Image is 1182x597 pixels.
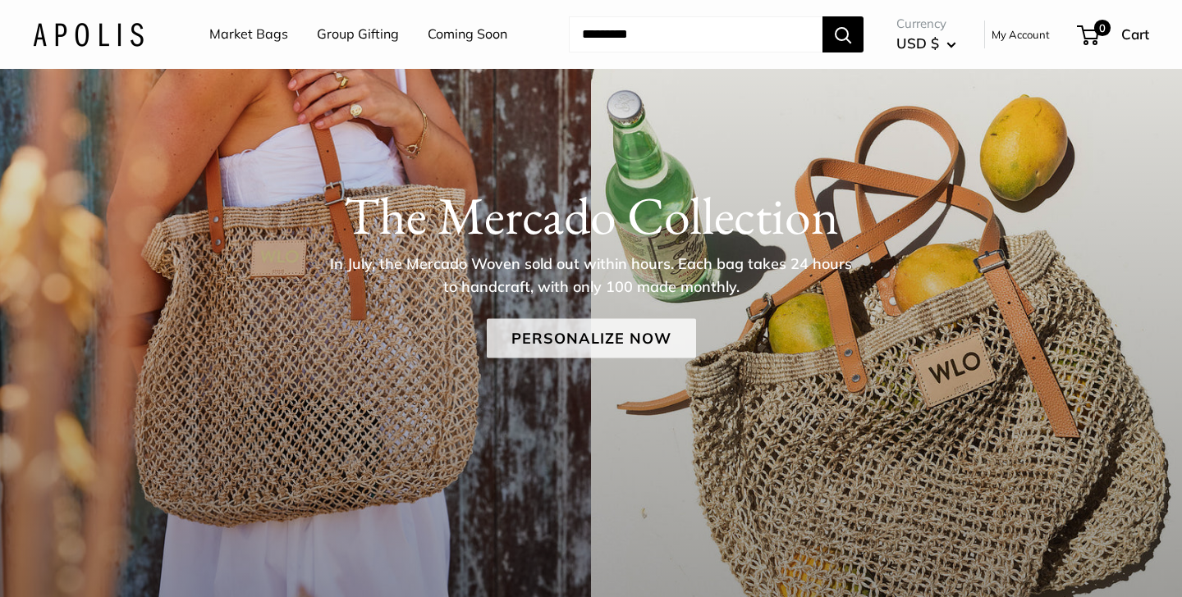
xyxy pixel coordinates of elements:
a: Personalize Now [487,318,696,358]
input: Search... [569,16,822,52]
h1: The Mercado Collection [33,184,1149,246]
a: Market Bags [209,22,288,47]
span: 0 [1094,20,1111,36]
button: Search [822,16,864,52]
img: Apolis [33,22,144,46]
a: 0 Cart [1079,21,1149,48]
span: USD $ [896,34,939,52]
a: Coming Soon [428,22,507,47]
a: Group Gifting [317,22,399,47]
button: USD $ [896,30,956,57]
span: Currency [896,12,956,35]
p: In July, the Mercado Woven sold out within hours. Each bag takes 24 hours to handcraft, with only... [324,252,858,298]
a: My Account [992,25,1050,44]
span: Cart [1121,25,1149,43]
